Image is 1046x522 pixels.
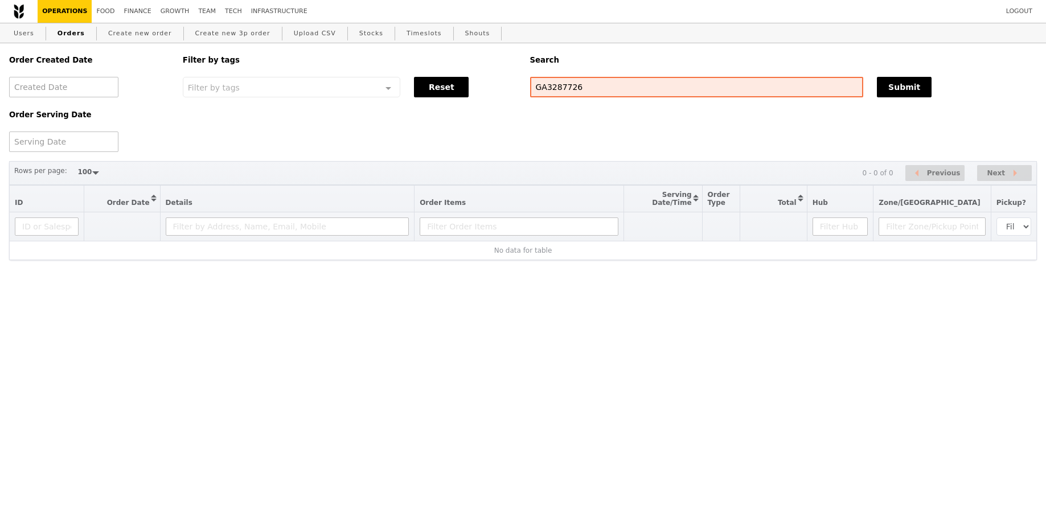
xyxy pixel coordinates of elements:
[9,77,118,97] input: Created Date
[530,56,1037,64] h5: Search
[104,23,177,44] a: Create new order
[9,131,118,152] input: Serving Date
[862,169,893,177] div: 0 - 0 of 0
[905,165,965,182] button: Previous
[9,56,169,64] h5: Order Created Date
[14,4,24,19] img: Grain logo
[420,217,618,236] input: Filter Order Items
[879,217,986,236] input: Filter Zone/Pickup Point
[15,199,23,207] span: ID
[188,82,240,92] span: Filter by tags
[927,166,961,180] span: Previous
[15,246,1031,254] div: No data for table
[166,199,192,207] span: Details
[183,56,516,64] h5: Filter by tags
[977,165,1032,182] button: Next
[191,23,275,44] a: Create new 3p order
[813,217,868,236] input: Filter Hub
[15,217,79,236] input: ID or Salesperson name
[879,199,981,207] span: Zone/[GEOGRAPHIC_DATA]
[402,23,446,44] a: Timeslots
[530,77,864,97] input: Search any field
[708,191,730,207] span: Order Type
[289,23,341,44] a: Upload CSV
[461,23,495,44] a: Shouts
[414,77,469,97] button: Reset
[996,199,1026,207] span: Pickup?
[166,217,409,236] input: Filter by Address, Name, Email, Mobile
[9,23,39,44] a: Users
[420,199,466,207] span: Order Items
[9,110,169,119] h5: Order Serving Date
[355,23,388,44] a: Stocks
[813,199,828,207] span: Hub
[14,165,67,176] label: Rows per page:
[53,23,89,44] a: Orders
[987,166,1005,180] span: Next
[877,77,932,97] button: Submit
